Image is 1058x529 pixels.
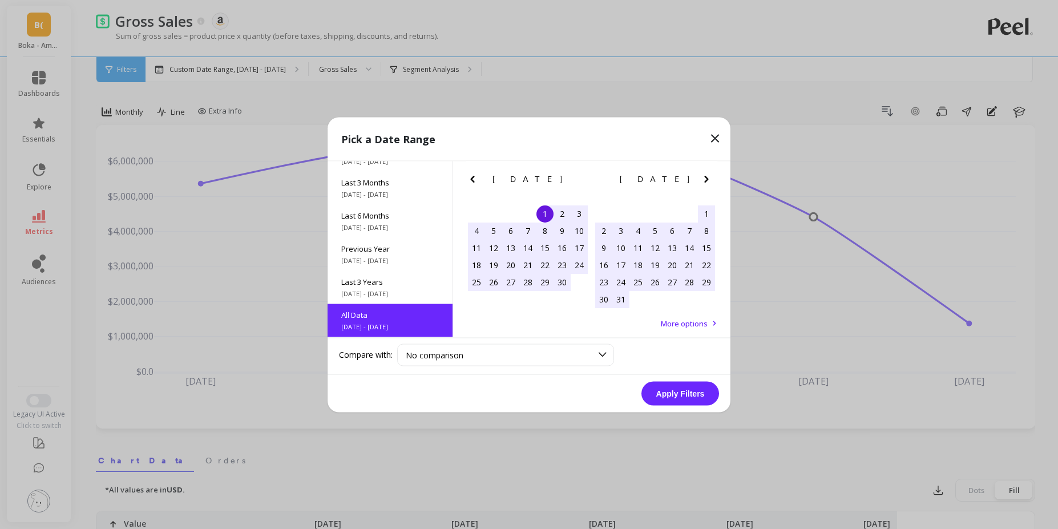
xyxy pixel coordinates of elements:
div: Choose Saturday, July 8th, 2017 [698,222,715,239]
div: Choose Tuesday, June 20th, 2017 [502,256,519,273]
div: month 2017-07 [595,205,715,308]
div: Choose Tuesday, June 6th, 2017 [502,222,519,239]
div: Choose Sunday, June 25th, 2017 [468,273,485,290]
span: Previous Year [341,243,439,253]
div: Choose Sunday, July 30th, 2017 [595,290,612,308]
div: Choose Tuesday, July 11th, 2017 [629,239,647,256]
span: [DATE] - [DATE] [341,289,439,298]
div: Choose Thursday, June 1st, 2017 [536,205,554,222]
div: Choose Sunday, July 16th, 2017 [595,256,612,273]
div: Choose Friday, July 28th, 2017 [681,273,698,290]
div: Choose Thursday, June 29th, 2017 [536,273,554,290]
div: Choose Monday, June 26th, 2017 [485,273,502,290]
label: Compare with: [339,349,393,361]
span: No comparison [406,349,463,360]
div: Choose Monday, July 3rd, 2017 [612,222,629,239]
div: Choose Friday, June 30th, 2017 [554,273,571,290]
div: Choose Saturday, June 24th, 2017 [571,256,588,273]
div: Choose Friday, July 14th, 2017 [681,239,698,256]
div: Choose Monday, July 10th, 2017 [612,239,629,256]
div: month 2017-06 [468,205,588,290]
div: Choose Thursday, June 22nd, 2017 [536,256,554,273]
div: Choose Monday, July 17th, 2017 [612,256,629,273]
div: Choose Wednesday, June 21st, 2017 [519,256,536,273]
div: Choose Sunday, July 2nd, 2017 [595,222,612,239]
button: Previous Month [466,172,484,190]
div: Choose Thursday, June 8th, 2017 [536,222,554,239]
div: Choose Friday, July 7th, 2017 [681,222,698,239]
div: Choose Wednesday, July 5th, 2017 [647,222,664,239]
div: Choose Wednesday, June 7th, 2017 [519,222,536,239]
div: Choose Saturday, July 15th, 2017 [698,239,715,256]
button: Next Month [700,172,718,190]
span: All Data [341,309,439,320]
div: Choose Friday, July 21st, 2017 [681,256,698,273]
div: Choose Monday, June 5th, 2017 [485,222,502,239]
div: Choose Saturday, July 22nd, 2017 [698,256,715,273]
div: Choose Monday, July 31st, 2017 [612,290,629,308]
span: [DATE] - [DATE] [341,256,439,265]
div: Choose Wednesday, June 14th, 2017 [519,239,536,256]
div: Choose Saturday, July 29th, 2017 [698,273,715,290]
div: Choose Thursday, June 15th, 2017 [536,239,554,256]
div: Choose Wednesday, July 19th, 2017 [647,256,664,273]
span: [DATE] - [DATE] [341,189,439,199]
div: Choose Sunday, July 23rd, 2017 [595,273,612,290]
button: Previous Month [593,172,611,190]
span: [DATE] [620,174,691,183]
div: Choose Thursday, July 20th, 2017 [664,256,681,273]
div: Choose Wednesday, July 26th, 2017 [647,273,664,290]
div: Choose Saturday, June 10th, 2017 [571,222,588,239]
div: Choose Tuesday, June 27th, 2017 [502,273,519,290]
div: Choose Sunday, July 9th, 2017 [595,239,612,256]
p: Pick a Date Range [341,131,435,147]
span: Last 3 Years [341,276,439,286]
div: Choose Monday, June 19th, 2017 [485,256,502,273]
div: Choose Sunday, June 18th, 2017 [468,256,485,273]
div: Choose Monday, July 24th, 2017 [612,273,629,290]
div: Choose Friday, June 9th, 2017 [554,222,571,239]
div: Choose Sunday, June 4th, 2017 [468,222,485,239]
div: Choose Friday, June 23rd, 2017 [554,256,571,273]
span: [DATE] - [DATE] [341,156,439,165]
div: Choose Wednesday, July 12th, 2017 [647,239,664,256]
div: Choose Thursday, July 13th, 2017 [664,239,681,256]
button: Next Month [572,172,591,190]
span: [DATE] [492,174,564,183]
span: Last 3 Months [341,177,439,187]
div: Choose Tuesday, June 13th, 2017 [502,239,519,256]
div: Choose Saturday, June 3rd, 2017 [571,205,588,222]
button: Apply Filters [641,381,719,405]
span: Last 6 Months [341,210,439,220]
div: Choose Thursday, July 6th, 2017 [664,222,681,239]
div: Choose Tuesday, July 25th, 2017 [629,273,647,290]
span: [DATE] - [DATE] [341,223,439,232]
div: Choose Tuesday, July 18th, 2017 [629,256,647,273]
div: Choose Wednesday, June 28th, 2017 [519,273,536,290]
span: More options [661,318,708,328]
div: Choose Monday, June 12th, 2017 [485,239,502,256]
div: Choose Saturday, June 17th, 2017 [571,239,588,256]
div: Choose Thursday, July 27th, 2017 [664,273,681,290]
div: Choose Saturday, July 1st, 2017 [698,205,715,222]
span: [DATE] - [DATE] [341,322,439,331]
div: Choose Friday, June 16th, 2017 [554,239,571,256]
div: Choose Tuesday, July 4th, 2017 [629,222,647,239]
div: Choose Sunday, June 11th, 2017 [468,239,485,256]
div: Choose Friday, June 2nd, 2017 [554,205,571,222]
